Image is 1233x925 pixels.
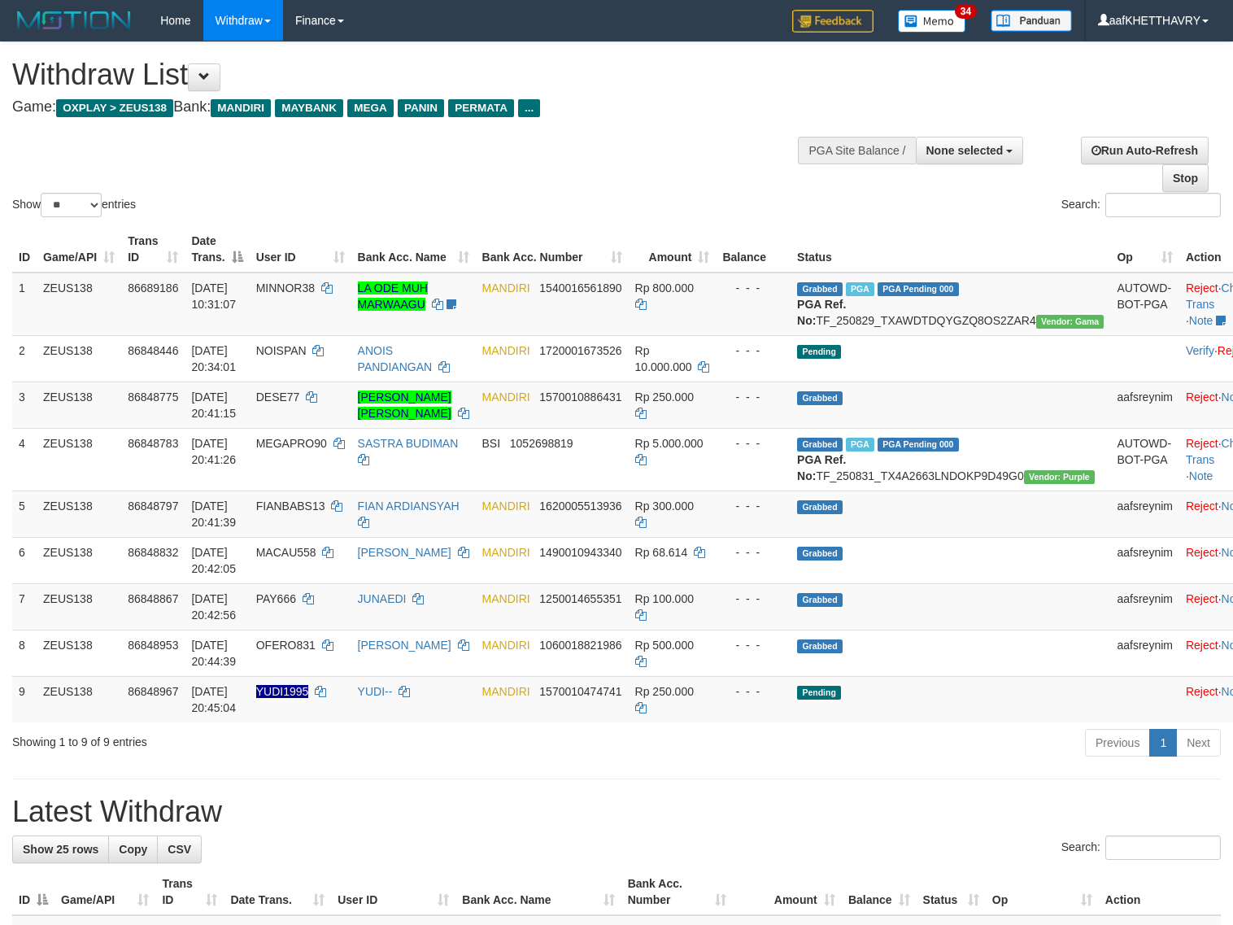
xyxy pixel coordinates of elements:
th: Bank Acc. Name: activate to sort column ascending [351,226,476,273]
a: Reject [1186,685,1218,698]
td: TF_250831_TX4A2663LNDOKP9D49G0 [791,428,1110,491]
th: Status [791,226,1110,273]
span: [DATE] 20:42:05 [191,546,236,575]
span: Copy [119,843,147,856]
span: Grabbed [797,391,843,405]
span: MANDIRI [482,391,530,404]
span: Grabbed [797,438,843,452]
span: MINNOR38 [256,281,315,295]
span: Copy 1060018821986 to clipboard [539,639,621,652]
a: Reject [1186,546,1218,559]
th: ID [12,226,37,273]
td: aafsreynim [1110,583,1179,630]
span: MANDIRI [482,546,530,559]
a: 1 [1149,729,1177,757]
span: ... [518,99,540,117]
span: [DATE] 20:42:56 [191,592,236,622]
div: - - - [722,435,784,452]
span: 86848867 [128,592,178,605]
span: Rp 10.000.000 [635,344,692,373]
span: MACAU558 [256,546,316,559]
span: 86689186 [128,281,178,295]
span: [DATE] 20:34:01 [191,344,236,373]
h1: Latest Withdraw [12,796,1221,828]
td: aafsreynim [1110,491,1179,537]
span: 34 [955,4,977,19]
a: Show 25 rows [12,836,109,863]
td: 6 [12,537,37,583]
td: 8 [12,630,37,676]
a: Run Auto-Refresh [1081,137,1209,164]
span: Show 25 rows [23,843,98,856]
h1: Withdraw List [12,59,806,91]
label: Search: [1061,193,1221,217]
span: Rp 300.000 [635,500,694,513]
a: Stop [1162,164,1209,192]
img: panduan.png [991,10,1072,32]
a: Reject [1186,639,1218,652]
td: ZEUS138 [37,428,121,491]
span: Grabbed [797,639,843,653]
div: - - - [722,343,784,359]
td: TF_250829_TXAWDTDQYGZQ8OS2ZAR4 [791,273,1110,336]
td: ZEUS138 [37,537,121,583]
span: PAY666 [256,592,296,605]
span: MANDIRI [482,344,530,357]
th: Balance: activate to sort column ascending [842,869,917,915]
span: MEGA [347,99,394,117]
span: Rp 100.000 [635,592,694,605]
span: Copy 1052698819 to clipboard [510,437,573,450]
label: Show entries [12,193,136,217]
td: ZEUS138 [37,630,121,676]
img: MOTION_logo.png [12,8,136,33]
td: 5 [12,491,37,537]
span: Rp 250.000 [635,685,694,698]
a: Copy [108,836,158,863]
span: BSI [482,437,501,450]
span: PGA Pending [878,438,959,452]
td: aafsreynim [1110,537,1179,583]
div: PGA Site Balance / [798,137,915,164]
div: Showing 1 to 9 of 9 entries [12,727,502,750]
span: Copy 1250014655351 to clipboard [539,592,621,605]
label: Search: [1061,836,1221,860]
span: PERMATA [448,99,514,117]
th: Op: activate to sort column ascending [986,869,1099,915]
span: Vendor URL: https://trx31.1velocity.biz [1036,315,1104,329]
th: User ID: activate to sort column ascending [250,226,351,273]
div: - - - [722,498,784,514]
a: JUNAEDI [358,592,407,605]
th: Bank Acc. Number: activate to sort column ascending [621,869,733,915]
a: Previous [1085,729,1150,757]
span: Nama rekening ada tanda titik/strip, harap diedit [256,685,309,698]
span: Grabbed [797,500,843,514]
span: CSV [168,843,191,856]
a: [PERSON_NAME] [358,546,451,559]
span: MEGAPRO90 [256,437,327,450]
a: LA ODE MUH MARWAAGU [358,281,428,311]
td: ZEUS138 [37,382,121,428]
td: ZEUS138 [37,273,121,336]
a: [PERSON_NAME] [PERSON_NAME] [358,391,451,420]
td: ZEUS138 [37,676,121,722]
span: Rp 250.000 [635,391,694,404]
span: Marked by aafnoeunsreypich [846,438,874,452]
td: 1 [12,273,37,336]
div: - - - [722,637,784,653]
th: Amount: activate to sort column ascending [629,226,717,273]
a: Reject [1186,437,1218,450]
td: AUTOWD-BOT-PGA [1110,273,1179,336]
span: Copy 1570010474741 to clipboard [539,685,621,698]
td: AUTOWD-BOT-PGA [1110,428,1179,491]
span: 86848832 [128,546,178,559]
a: SASTRA BUDIMAN [358,437,459,450]
a: Reject [1186,281,1218,295]
span: NOISPAN [256,344,307,357]
th: Bank Acc. Name: activate to sort column ascending [455,869,621,915]
span: Rp 68.614 [635,546,688,559]
span: 86848797 [128,500,178,513]
input: Search: [1105,836,1221,860]
a: Reject [1186,391,1218,404]
span: [DATE] 20:44:39 [191,639,236,668]
span: MANDIRI [482,500,530,513]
